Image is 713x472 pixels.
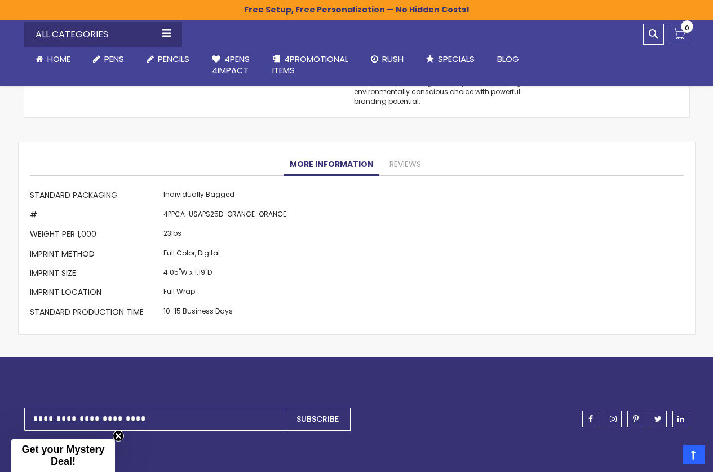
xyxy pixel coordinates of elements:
[161,303,289,323] td: 10-15 Business Days
[284,153,379,176] a: More Information
[261,47,360,83] a: 4PROMOTIONALITEMS
[360,47,415,72] a: Rush
[201,47,261,83] a: 4Pens4impact
[104,53,124,65] span: Pens
[497,53,519,65] span: Blog
[610,415,617,423] span: instagram
[582,411,599,427] a: facebook
[30,303,161,323] th: Standard Production Time
[683,445,705,464] a: Top
[685,23,689,33] span: 0
[384,153,427,176] a: Reviews
[672,411,689,427] a: linkedin
[11,439,115,472] div: Get your Mystery Deal!Close teaser
[650,411,667,427] a: twitter
[296,413,339,425] span: Subscribe
[670,24,689,43] a: 0
[30,245,161,264] th: Imprint Method
[633,415,639,423] span: pinterest
[30,284,161,303] th: Imprint Location
[415,47,486,72] a: Specials
[113,430,124,442] button: Close teaser
[21,444,104,467] span: Get your Mystery Deal!
[158,53,189,65] span: Pencils
[161,284,289,303] td: Full Wrap
[382,53,404,65] span: Rush
[30,206,161,226] th: #
[272,53,348,76] span: 4PROMOTIONAL ITEMS
[212,53,250,76] span: 4Pens 4impact
[605,411,622,427] a: instagram
[30,226,161,245] th: Weight per 1,000
[161,187,289,206] td: Individually Bagged
[30,264,161,284] th: Imprint Size
[82,47,135,72] a: Pens
[161,206,289,226] td: 4PPCA-USAPS25D-ORANGE-ORANGE
[627,411,644,427] a: pinterest
[438,53,475,65] span: Specials
[486,47,530,72] a: Blog
[677,415,684,423] span: linkedin
[161,264,289,284] td: 4.05"W x 1.19"D
[24,47,82,72] a: Home
[24,22,182,47] div: All Categories
[30,187,161,206] th: Standard Packaging
[285,408,351,431] button: Subscribe
[654,415,662,423] span: twitter
[135,47,201,72] a: Pencils
[47,53,70,65] span: Home
[161,245,289,264] td: Full Color, Digital
[588,415,593,423] span: facebook
[161,226,289,245] td: 23lbs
